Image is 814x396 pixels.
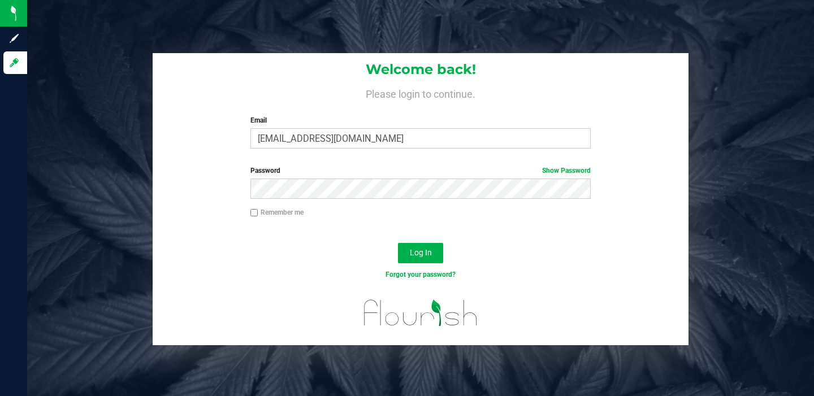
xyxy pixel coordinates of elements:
h1: Welcome back! [153,62,689,77]
h4: Please login to continue. [153,86,689,99]
a: Show Password [542,167,591,175]
span: Password [250,167,280,175]
label: Remember me [250,207,304,217]
img: flourish_logo.svg [354,291,488,334]
span: Log In [410,248,432,257]
label: Email [250,115,591,125]
inline-svg: Log in [8,57,20,68]
a: Forgot your password? [386,271,456,278]
button: Log In [398,243,443,263]
inline-svg: Sign up [8,33,20,44]
input: Remember me [250,209,258,217]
